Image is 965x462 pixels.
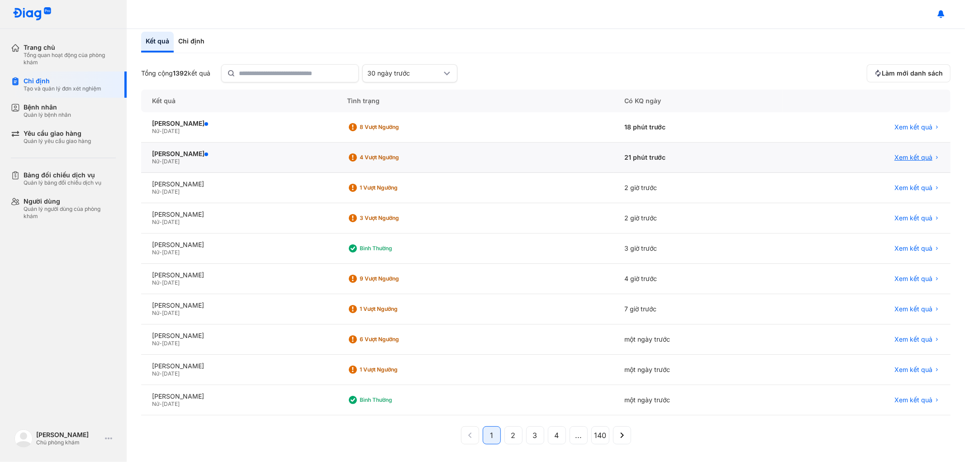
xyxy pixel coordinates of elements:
div: 1 Vượt ngưỡng [360,366,433,373]
div: Kết quả [141,90,337,112]
span: 3 [533,430,537,441]
span: Nữ [152,219,159,225]
span: Nữ [152,400,159,407]
div: Bình thường [360,396,433,404]
span: Xem kết quả [894,366,932,374]
img: logo [14,429,33,448]
span: Xem kết quả [894,123,932,131]
span: 140 [594,430,606,441]
div: 3 Vượt ngưỡng [360,214,433,222]
div: Trang chủ [24,43,116,52]
div: 4 giờ trước [613,264,783,294]
span: 2 [511,430,516,441]
button: 1 [483,426,501,444]
span: Nữ [152,188,159,195]
span: - [159,400,162,407]
div: Bình thường [360,245,433,252]
span: Xem kết quả [894,335,932,343]
div: 21 phút trước [613,143,783,173]
div: [PERSON_NAME] [36,431,101,439]
div: [PERSON_NAME] [152,332,326,340]
div: 1 Vượt ngưỡng [360,184,433,191]
span: Xem kết quả [894,305,932,313]
span: [DATE] [162,249,180,256]
span: - [159,340,162,347]
button: 140 [591,426,609,444]
span: Xem kết quả [894,275,932,283]
span: Xem kết quả [894,184,932,192]
span: - [159,158,162,165]
span: Nữ [152,158,159,165]
span: [DATE] [162,219,180,225]
span: Nữ [152,128,159,134]
div: Yêu cầu giao hàng [24,129,91,138]
span: Xem kết quả [894,153,932,162]
div: [PERSON_NAME] [152,301,326,310]
span: 4 [555,430,559,441]
div: Quản lý người dùng của phòng khám [24,205,116,220]
div: Tình trạng [337,90,613,112]
span: [DATE] [162,310,180,316]
span: - [159,128,162,134]
span: - [159,188,162,195]
span: [DATE] [162,400,180,407]
span: [DATE] [162,340,180,347]
div: Tổng cộng kết quả [141,69,210,77]
div: Người dùng [24,197,116,205]
div: 2 giờ trước [613,203,783,233]
div: Bảng đối chiếu dịch vụ [24,171,101,179]
span: Làm mới danh sách [882,69,943,77]
div: [PERSON_NAME] [152,392,326,400]
div: Quản lý yêu cầu giao hàng [24,138,91,145]
div: 8 Vượt ngưỡng [360,124,433,131]
div: [PERSON_NAME] [152,271,326,279]
div: Quản lý bệnh nhân [24,111,71,119]
button: Làm mới danh sách [867,64,951,82]
div: một ngày trước [613,355,783,385]
div: Chỉ định [24,77,101,85]
div: 4 Vượt ngưỡng [360,154,433,161]
div: [PERSON_NAME] [152,180,326,188]
span: - [159,310,162,316]
div: Quản lý bảng đối chiếu dịch vụ [24,179,101,186]
div: 3 giờ trước [613,233,783,264]
div: Tổng quan hoạt động của phòng khám [24,52,116,66]
span: Xem kết quả [894,214,932,222]
span: - [159,370,162,377]
span: Nữ [152,340,159,347]
button: ... [570,426,588,444]
span: 1392 [173,69,188,77]
span: [DATE] [162,370,180,377]
span: Nữ [152,279,159,286]
div: một ngày trước [613,385,783,415]
div: [PERSON_NAME] [152,119,326,128]
div: 30 ngày trước [367,69,442,77]
span: [DATE] [162,188,180,195]
span: - [159,279,162,286]
div: Có KQ ngày [613,90,783,112]
div: [PERSON_NAME] [152,241,326,249]
span: - [159,249,162,256]
span: Xem kết quả [894,244,932,252]
div: Tạo và quản lý đơn xét nghiệm [24,85,101,92]
button: 2 [504,426,523,444]
div: 2 giờ trước [613,173,783,203]
div: Bệnh nhân [24,103,71,111]
span: Nữ [152,249,159,256]
div: Chủ phòng khám [36,439,101,446]
div: 1 Vượt ngưỡng [360,305,433,313]
div: 6 Vượt ngưỡng [360,336,433,343]
button: 3 [526,426,544,444]
div: 18 phút trước [613,112,783,143]
div: [PERSON_NAME] [152,210,326,219]
span: [DATE] [162,279,180,286]
div: Chỉ định [174,32,209,52]
div: [PERSON_NAME] [152,150,326,158]
div: [PERSON_NAME] [152,362,326,370]
div: Kết quả [141,32,174,52]
img: logo [13,7,52,21]
button: 4 [548,426,566,444]
div: 9 Vượt ngưỡng [360,275,433,282]
span: 1 [490,430,493,441]
span: [DATE] [162,128,180,134]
